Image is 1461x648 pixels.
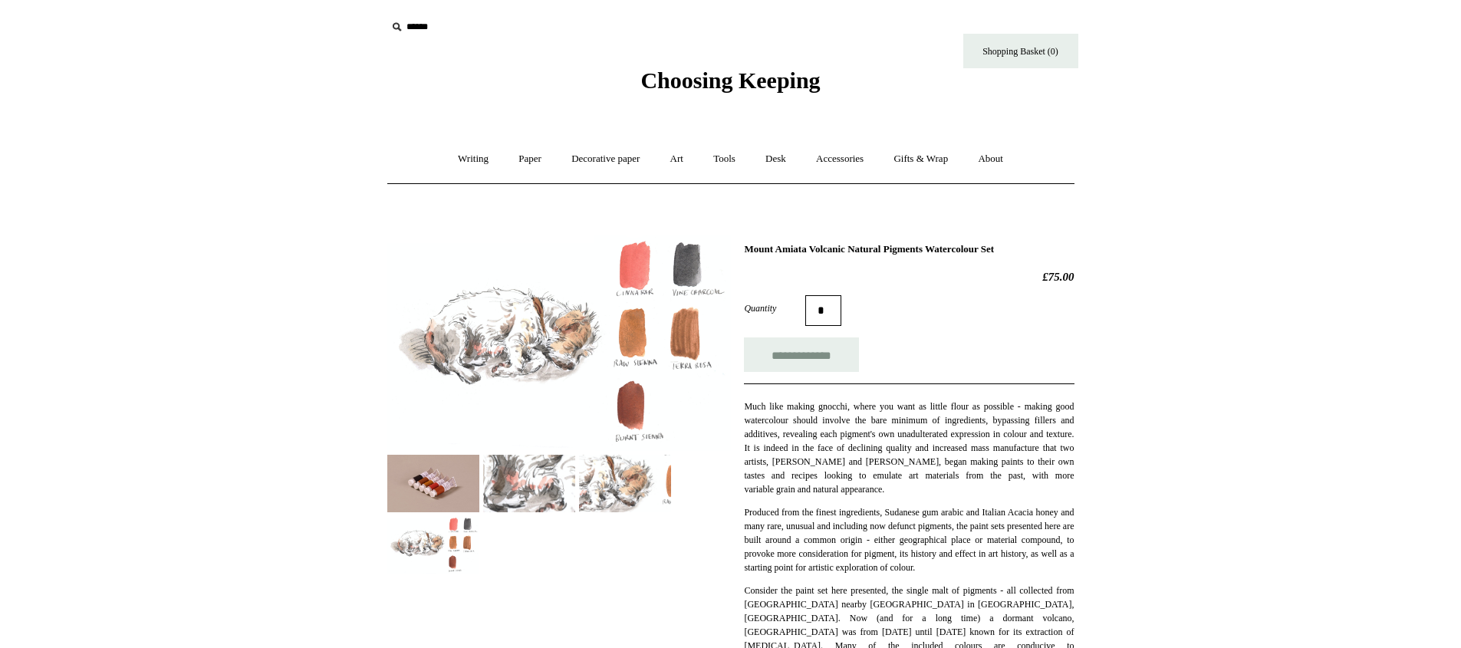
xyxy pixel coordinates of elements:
a: Shopping Basket (0) [963,34,1078,68]
label: Quantity [744,301,805,315]
h2: £75.00 [744,270,1074,284]
a: Choosing Keeping [640,80,820,90]
p: Produced from the finest ingredients, Sudanese gum arabic and Italian Acacia honey and many rare,... [744,505,1074,574]
a: Writing [444,139,502,179]
h1: Mount Amiata Volcanic Natural Pigments Watercolour Set [744,243,1074,255]
a: Gifts & Wrap [880,139,962,179]
img: Mount Amiata Volcanic Natural Pigments Watercolour Set [387,235,731,451]
img: Mount Amiata Volcanic Natural Pigments Watercolour Set [579,455,671,512]
img: Mount Amiata Volcanic Natural Pigments Watercolour Set [387,455,479,512]
a: Desk [752,139,800,179]
a: Accessories [802,139,877,179]
img: Mount Amiata Volcanic Natural Pigments Watercolour Set [483,455,575,512]
span: Choosing Keeping [640,67,820,93]
img: Mount Amiata Volcanic Natural Pigments Watercolour Set [387,516,479,574]
p: Much like making gnocchi, where you want as little flour as possible - making good watercolour sh... [744,400,1074,496]
a: About [964,139,1017,179]
a: Art [656,139,697,179]
a: Tools [699,139,749,179]
a: Paper [505,139,555,179]
a: Decorative paper [558,139,653,179]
